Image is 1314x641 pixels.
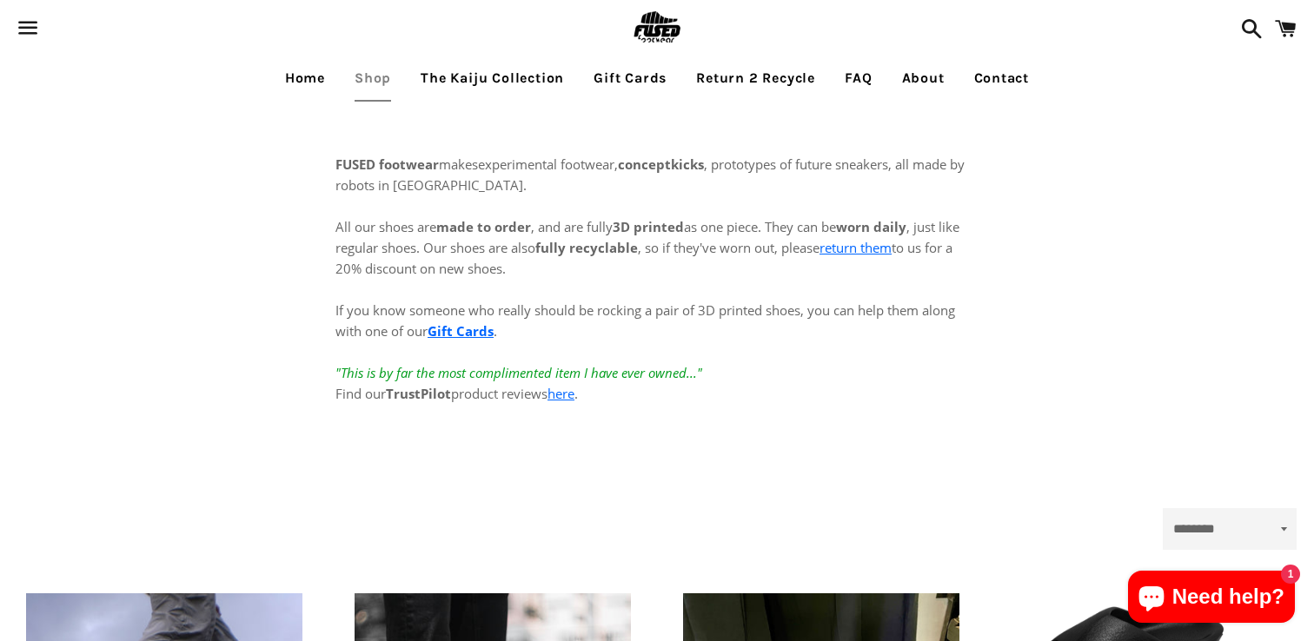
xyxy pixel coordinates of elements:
[436,218,531,235] strong: made to order
[408,56,577,100] a: The Kaiju Collection
[342,56,404,100] a: Shop
[335,155,478,173] span: makes
[535,239,638,256] strong: fully recyclable
[272,56,338,100] a: Home
[683,56,828,100] a: Return 2 Recycle
[1123,571,1300,627] inbox-online-store-chat: Shopify online store chat
[335,155,439,173] strong: FUSED footwear
[547,385,574,402] a: here
[335,364,702,381] em: "This is by far the most complimented item I have ever owned..."
[618,155,704,173] strong: conceptkicks
[428,322,494,340] a: Gift Cards
[613,218,684,235] strong: 3D printed
[335,155,965,194] span: experimental footwear, , prototypes of future sneakers, all made by robots in [GEOGRAPHIC_DATA].
[335,195,979,404] p: All our shoes are , and are fully as one piece. They can be , just like regular shoes. Our shoes ...
[961,56,1043,100] a: Contact
[889,56,958,100] a: About
[581,56,680,100] a: Gift Cards
[386,385,451,402] strong: TrustPilot
[820,239,892,256] a: return them
[832,56,885,100] a: FAQ
[836,218,906,235] strong: worn daily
